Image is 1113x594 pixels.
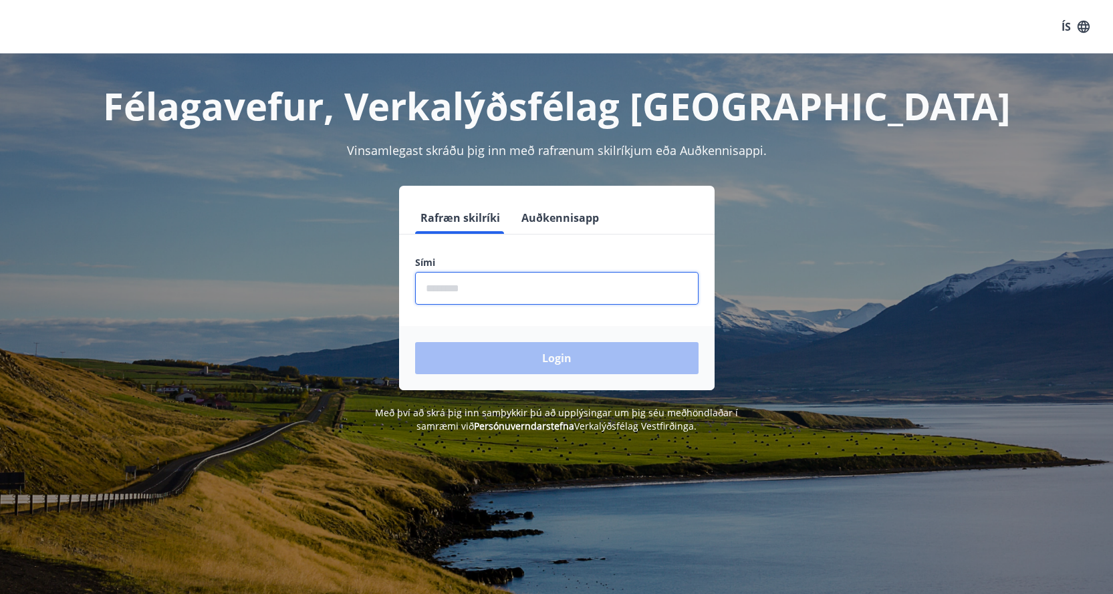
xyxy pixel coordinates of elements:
[415,202,505,234] button: Rafræn skilríki
[415,256,699,269] label: Sími
[347,142,767,158] span: Vinsamlegast skráðu þig inn með rafrænum skilríkjum eða Auðkennisappi.
[1054,15,1097,39] button: ÍS
[92,80,1022,131] h1: Félagavefur, Verkalýðsfélag [GEOGRAPHIC_DATA]
[474,420,574,432] a: Persónuverndarstefna
[375,406,738,432] span: Með því að skrá þig inn samþykkir þú að upplýsingar um þig séu meðhöndlaðar í samræmi við Verkalý...
[516,202,604,234] button: Auðkennisapp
